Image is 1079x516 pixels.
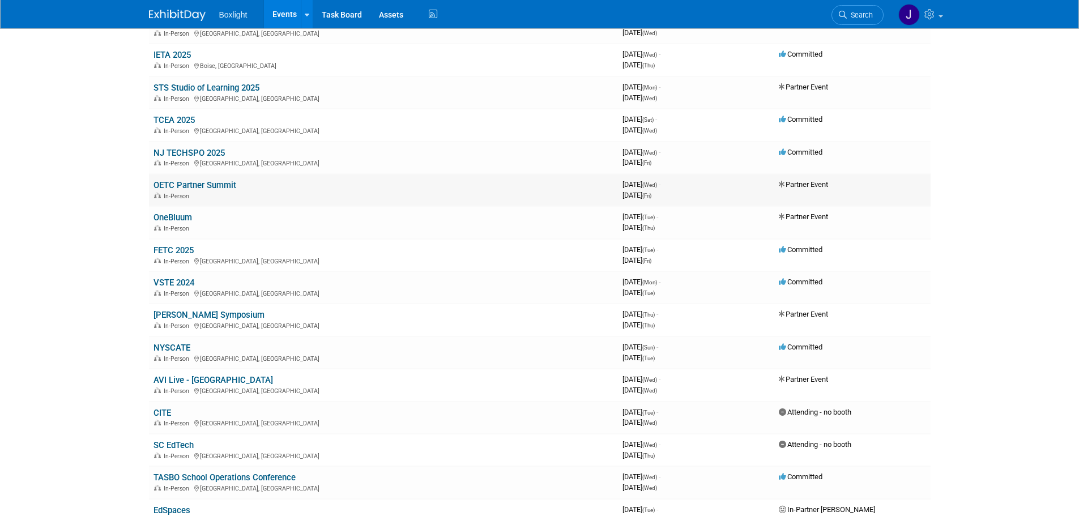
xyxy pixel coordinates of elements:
[659,440,660,449] span: -
[154,322,161,328] img: In-Person Event
[656,310,658,318] span: -
[847,11,873,19] span: Search
[656,245,658,254] span: -
[642,442,657,448] span: (Wed)
[622,505,658,514] span: [DATE]
[154,127,161,133] img: In-Person Event
[642,420,657,426] span: (Wed)
[164,62,193,70] span: In-Person
[642,62,655,69] span: (Thu)
[622,223,655,232] span: [DATE]
[622,418,657,427] span: [DATE]
[164,160,193,167] span: In-Person
[642,247,655,253] span: (Tue)
[153,505,190,515] a: EdSpaces
[164,193,193,200] span: In-Person
[779,83,828,91] span: Partner Event
[659,375,660,383] span: -
[164,420,193,427] span: In-Person
[779,408,851,416] span: Attending - no booth
[153,61,613,70] div: Boise, [GEOGRAPHIC_DATA]
[642,127,657,134] span: (Wed)
[622,472,660,481] span: [DATE]
[153,451,613,460] div: [GEOGRAPHIC_DATA], [GEOGRAPHIC_DATA]
[642,225,655,231] span: (Thu)
[164,355,193,363] span: In-Person
[153,212,192,223] a: OneBluum
[642,193,651,199] span: (Fri)
[655,115,657,123] span: -
[622,375,660,383] span: [DATE]
[642,279,657,285] span: (Mon)
[642,95,657,101] span: (Wed)
[153,288,613,297] div: [GEOGRAPHIC_DATA], [GEOGRAPHIC_DATA]
[779,115,822,123] span: Committed
[622,343,658,351] span: [DATE]
[779,375,828,383] span: Partner Event
[153,321,613,330] div: [GEOGRAPHIC_DATA], [GEOGRAPHIC_DATA]
[642,290,655,296] span: (Tue)
[164,258,193,265] span: In-Person
[154,30,161,36] img: In-Person Event
[153,50,191,60] a: IETA 2025
[642,377,657,383] span: (Wed)
[153,343,190,353] a: NYSCATE
[153,115,195,125] a: TCEA 2025
[779,310,828,318] span: Partner Event
[642,507,655,513] span: (Tue)
[642,182,657,188] span: (Wed)
[154,225,161,231] img: In-Person Event
[642,474,657,480] span: (Wed)
[642,117,654,123] span: (Sat)
[642,84,657,91] span: (Mon)
[154,453,161,458] img: In-Person Event
[622,180,660,189] span: [DATE]
[622,321,655,329] span: [DATE]
[153,375,273,385] a: AVI Live - [GEOGRAPHIC_DATA]
[153,83,259,93] a: STS Studio of Learning 2025
[659,472,660,481] span: -
[153,440,194,450] a: SC EdTech
[154,258,161,263] img: In-Person Event
[656,343,658,351] span: -
[642,387,657,394] span: (Wed)
[153,28,613,37] div: [GEOGRAPHIC_DATA], [GEOGRAPHIC_DATA]
[622,61,655,69] span: [DATE]
[622,288,655,297] span: [DATE]
[622,158,651,167] span: [DATE]
[622,28,657,37] span: [DATE]
[622,440,660,449] span: [DATE]
[153,483,613,492] div: [GEOGRAPHIC_DATA], [GEOGRAPHIC_DATA]
[153,278,194,288] a: VSTE 2024
[642,410,655,416] span: (Tue)
[153,158,613,167] div: [GEOGRAPHIC_DATA], [GEOGRAPHIC_DATA]
[659,50,660,58] span: -
[154,387,161,393] img: In-Person Event
[622,278,660,286] span: [DATE]
[898,4,920,25] img: Jean Knight
[659,278,660,286] span: -
[622,408,658,416] span: [DATE]
[779,180,828,189] span: Partner Event
[622,115,657,123] span: [DATE]
[622,483,657,492] span: [DATE]
[153,386,613,395] div: [GEOGRAPHIC_DATA], [GEOGRAPHIC_DATA]
[779,505,875,514] span: In-Partner [PERSON_NAME]
[642,30,657,36] span: (Wed)
[164,127,193,135] span: In-Person
[153,353,613,363] div: [GEOGRAPHIC_DATA], [GEOGRAPHIC_DATA]
[153,310,265,320] a: [PERSON_NAME] Symposium
[642,344,655,351] span: (Sun)
[622,386,657,394] span: [DATE]
[656,408,658,416] span: -
[164,225,193,232] span: In-Person
[622,126,657,134] span: [DATE]
[779,212,828,221] span: Partner Event
[154,95,161,101] img: In-Person Event
[659,148,660,156] span: -
[622,148,660,156] span: [DATE]
[153,93,613,103] div: [GEOGRAPHIC_DATA], [GEOGRAPHIC_DATA]
[153,418,613,427] div: [GEOGRAPHIC_DATA], [GEOGRAPHIC_DATA]
[642,52,657,58] span: (Wed)
[153,148,225,158] a: NJ TECHSPO 2025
